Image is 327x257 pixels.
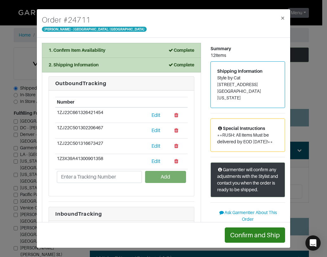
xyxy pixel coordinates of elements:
span: Shipping Information [217,69,263,74]
button: Close [275,9,290,27]
button: Edit [145,155,167,167]
th: Number [55,97,143,107]
h6: Outbound Tracking [55,80,188,86]
strong: 1. Confirm Item Availability [49,48,105,53]
address: Style by Cat [STREET_ADDRESS] [GEOGRAPHIC_DATA][US_STATE] [217,75,278,101]
button: Ask Garmentier About This Order [210,208,285,224]
input: Enter a Tracking Number [57,171,142,183]
td: 1Z3X39A41300901358 [55,154,143,169]
h4: Order # 24711 [42,14,147,26]
button: Confirm and Ship [225,227,285,243]
h6: Inbound Tracking [55,211,188,217]
button: Edit [145,140,167,152]
button: Edit [145,125,167,137]
strong: Complete [168,48,194,53]
strong: Complete [168,62,194,67]
td: 1ZJ22C501302206467 [55,123,143,139]
div: Open Intercom Messenger [305,235,321,251]
div: 12 items [210,52,285,59]
button: Edit [145,109,167,121]
span: × [280,14,285,22]
td: 1ZJ22C501316673427 [55,138,143,154]
div: Summary [210,45,285,52]
strong: 2. Shipping Information [49,62,99,67]
button: Add [145,171,186,183]
span: [PERSON_NAME] - [GEOGRAPHIC_DATA], [GEOGRAPHIC_DATA] [42,27,147,32]
td: 1ZJ22C661326421454 [55,107,143,123]
p: **RUSH: All items Must be delivered by EOD [DATE]!** [217,132,278,145]
span: Special Instructions [217,126,265,131]
div: Garmentier will confirm any adjustments with the Stylist and contact you when the order is ready ... [210,162,285,197]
